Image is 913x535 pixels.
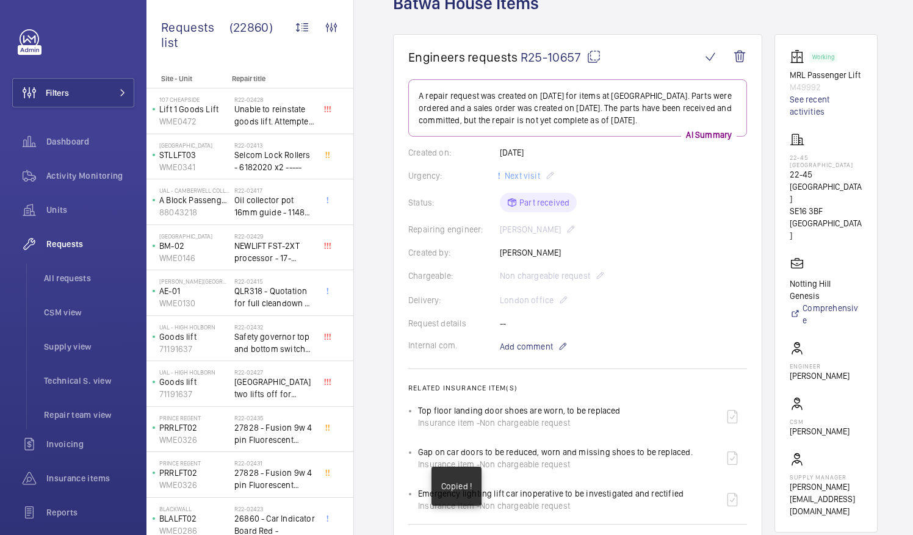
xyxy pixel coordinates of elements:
[408,49,518,65] span: Engineers requests
[441,480,472,492] p: Copied !
[790,370,850,382] p: [PERSON_NAME]
[159,278,229,285] p: [PERSON_NAME][GEOGRAPHIC_DATA]
[44,375,134,387] span: Technical S. view
[146,74,227,83] p: Site - Unit
[234,422,315,446] span: 27828 - Fusion 9w 4 pin Fluorescent Lamp / Bulb - Used on Prince regent lift No2 car top test con...
[790,69,862,81] p: MRL Passenger Lift
[159,323,229,331] p: UAL - High Holborn
[159,331,229,343] p: Goods lift
[234,467,315,491] span: 27828 - Fusion 9w 4 pin Fluorescent Lamp / Bulb - Used on Prince regent lift No2 car top test con...
[234,187,315,194] h2: R22-02417
[159,434,229,446] p: WME0326
[234,240,315,264] span: NEWLIFT FST-2XT processor - 17-02000003 1021,00 euros x1
[159,187,229,194] p: UAL - Camberwell College of Arts
[159,206,229,218] p: 88043218
[790,302,862,326] a: Comprehensive
[408,384,747,392] h2: Related insurance item(s)
[46,238,134,250] span: Requests
[790,49,809,64] img: elevator.svg
[44,409,134,421] span: Repair team view
[790,425,850,437] p: [PERSON_NAME]
[234,142,315,149] h2: R22-02413
[44,340,134,353] span: Supply view
[46,204,134,216] span: Units
[234,414,315,422] h2: R22-02435
[159,388,229,400] p: 71191637
[790,473,862,481] p: Supply manager
[790,81,862,93] p: M49992
[159,343,229,355] p: 71191637
[159,422,229,434] p: PRRLFT02
[234,285,315,309] span: QLR318 - Quotation for full cleandown of lift and motor room at, Workspace, [PERSON_NAME][GEOGRAP...
[159,467,229,479] p: PRRLFT02
[159,297,229,309] p: WME0130
[159,240,229,252] p: BM-02
[12,78,134,107] button: Filters
[790,93,862,118] a: See recent activities
[790,418,850,425] p: CSM
[161,20,229,50] span: Requests list
[159,252,229,264] p: WME0146
[480,417,570,429] span: Non chargeable request
[234,459,315,467] h2: R22-02431
[232,74,312,83] p: Repair title
[500,340,553,353] span: Add comment
[790,362,850,370] p: Engineer
[46,506,134,519] span: Reports
[234,505,315,512] h2: R22-02423
[234,368,315,376] h2: R22-02427
[480,458,570,470] span: Non chargeable request
[46,135,134,148] span: Dashboard
[159,512,229,525] p: BLALFT02
[419,90,737,126] p: A repair request was created on [DATE] for items at [GEOGRAPHIC_DATA]. Parts were ordered and a s...
[234,331,315,355] span: Safety governor top and bottom switches not working from an immediate defect. Lift passenger lift...
[234,194,315,218] span: Oil collector pot 16mm guide - 11482 x2
[480,500,570,512] span: Non chargeable request
[159,96,229,103] p: 107 Cheapside
[234,96,315,103] h2: R22-02428
[790,278,862,302] p: Notting Hill Genesis
[44,306,134,318] span: CSM view
[234,103,315,127] span: Unable to reinstate goods lift. Attempted to swap control boards with PL2, no difference. Technic...
[790,154,862,168] p: 22-45 [GEOGRAPHIC_DATA]
[159,232,229,240] p: [GEOGRAPHIC_DATA]
[159,479,229,491] p: WME0326
[159,414,229,422] p: Prince Regent
[159,376,229,388] p: Goods lift
[234,376,315,400] span: [GEOGRAPHIC_DATA] two lifts off for safety governor rope switches at top and bottom. Immediate de...
[159,161,229,173] p: WME0341
[790,168,862,205] p: 22-45 [GEOGRAPHIC_DATA]
[234,323,315,331] h2: R22-02432
[159,459,229,467] p: Prince Regent
[159,285,229,297] p: AE-01
[46,170,134,182] span: Activity Monitoring
[418,417,480,429] span: Insurance item -
[521,49,601,65] span: R25-10657
[812,55,834,59] p: Working
[159,194,229,206] p: A Block Passenger Lift 2 (B) L/H
[790,481,862,517] p: [PERSON_NAME][EMAIL_ADDRESS][DOMAIN_NAME]
[159,103,229,115] p: Lift 1 Goods Lift
[44,272,134,284] span: All requests
[234,232,315,240] h2: R22-02429
[159,149,229,161] p: STLLFT03
[681,129,737,141] p: AI Summary
[159,115,229,127] p: WME0472
[159,142,229,149] p: [GEOGRAPHIC_DATA]
[234,149,315,173] span: Selcom Lock Rollers - 6182020 x2 -----
[790,205,862,242] p: SE16 3BF [GEOGRAPHIC_DATA]
[46,472,134,484] span: Insurance items
[46,87,69,99] span: Filters
[46,438,134,450] span: Invoicing
[234,278,315,285] h2: R22-02415
[159,505,229,512] p: Blackwall
[159,368,229,376] p: UAL - High Holborn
